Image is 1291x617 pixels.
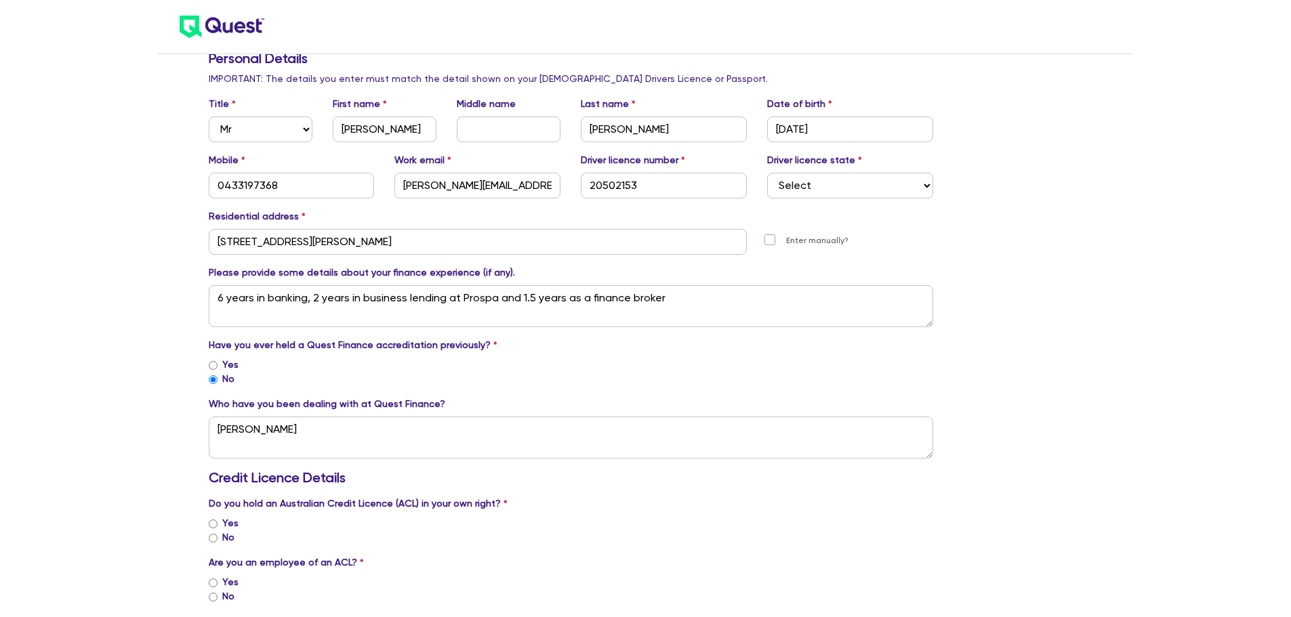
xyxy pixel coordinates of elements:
[209,555,364,570] label: Are you an employee of an ACL?
[209,97,236,111] label: Title
[581,153,685,167] label: Driver licence number
[767,153,862,167] label: Driver licence state
[222,530,234,545] label: No
[222,372,234,386] label: No
[209,338,497,352] label: Have you ever held a Quest Finance accreditation previously?
[222,516,239,530] label: Yes
[209,469,934,486] h3: Credit Licence Details
[222,589,234,603] label: No
[222,575,239,589] label: Yes
[209,397,445,411] label: Who have you been dealing with at Quest Finance?
[209,265,515,280] label: Please provide some details about your finance experience (if any).
[209,72,934,86] p: IMPORTANT: The details you enter must match the detail shown on your [DEMOGRAPHIC_DATA] Drivers L...
[394,153,451,167] label: Work email
[767,97,832,111] label: Date of birth
[209,496,508,511] label: Do you hold an Australian Credit Licence (ACL) in your own right?
[180,16,264,38] img: quest-logo
[209,50,934,66] h3: Personal Details
[222,358,239,372] label: Yes
[581,97,636,111] label: Last name
[786,234,848,247] label: Enter manually?
[457,97,516,111] label: Middle name
[333,97,387,111] label: First name
[209,153,245,167] label: Mobile
[767,116,933,142] input: DD / MM / YYYY
[209,209,306,224] label: Residential address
